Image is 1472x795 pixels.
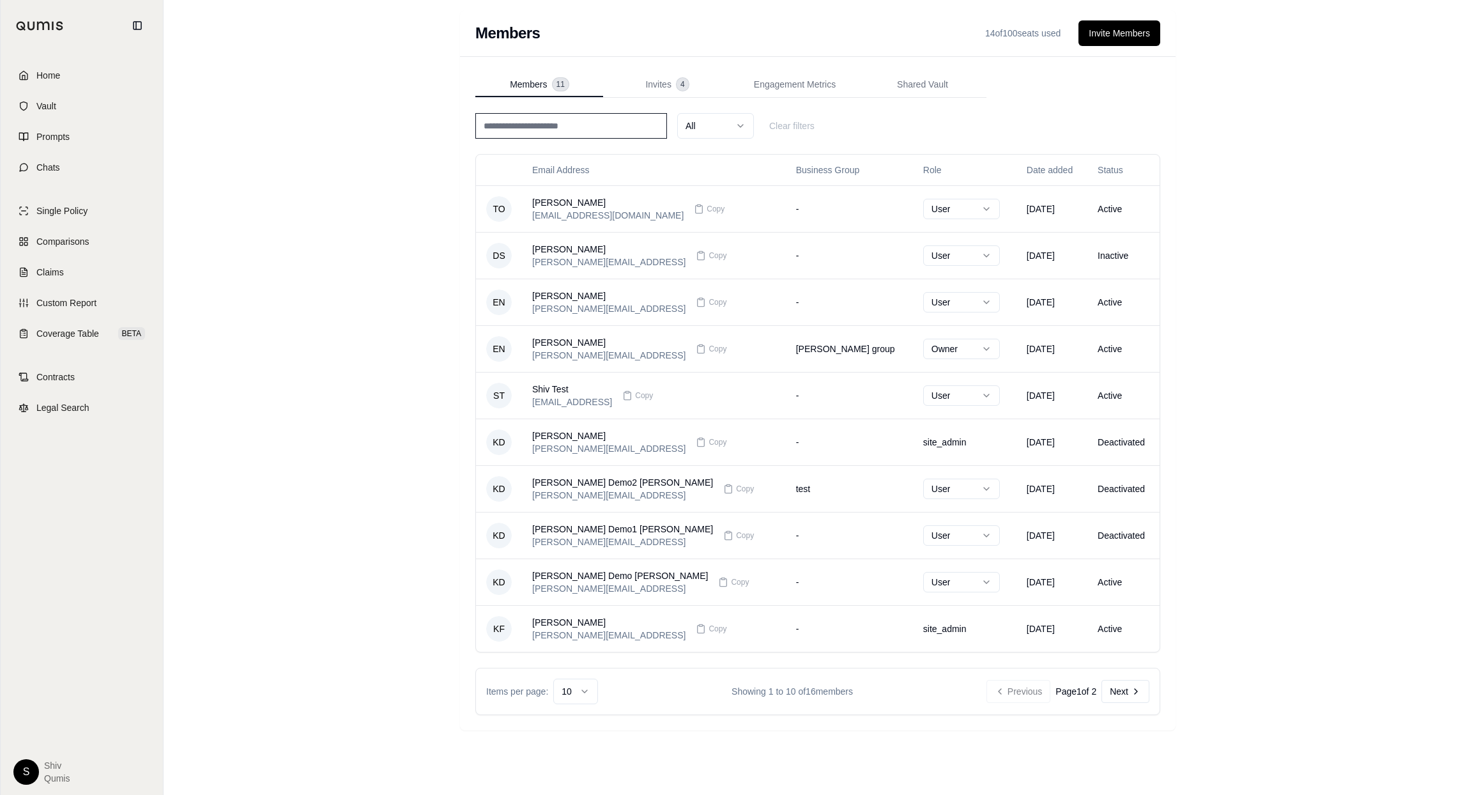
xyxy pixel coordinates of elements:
[532,569,708,582] div: [PERSON_NAME] Demo [PERSON_NAME]
[691,336,732,362] button: Copy
[532,629,686,642] div: [PERSON_NAME][EMAIL_ADDRESS]
[486,429,512,455] span: KD
[1016,279,1087,325] td: [DATE]
[532,582,708,595] div: [PERSON_NAME][EMAIL_ADDRESS]
[691,616,732,642] button: Copy
[786,279,913,325] td: -
[36,161,60,174] span: Chats
[786,559,913,605] td: -
[486,523,512,548] span: KD
[36,401,89,414] span: Legal Search
[635,390,653,401] span: Copy
[754,78,836,91] span: Engagement Metrics
[1101,680,1149,703] button: Next
[532,336,686,349] div: [PERSON_NAME]
[1016,419,1087,465] td: [DATE]
[617,383,658,408] button: Copy
[709,297,726,307] span: Copy
[8,123,155,151] a: Prompts
[8,320,155,348] a: Coverage TableBETA
[691,289,732,315] button: Copy
[127,15,148,36] button: Collapse sidebar
[977,23,1068,43] div: 14 of 100 seats used
[36,266,64,279] span: Claims
[913,155,1016,185] th: Role
[709,624,726,634] span: Copy
[522,155,786,185] th: Email Address
[1087,155,1160,185] th: Status
[532,256,686,268] div: [PERSON_NAME][EMAIL_ADDRESS]
[598,685,986,698] div: Showing 1 to 10 of 16 members
[1016,465,1087,512] td: [DATE]
[707,204,724,214] span: Copy
[36,100,56,112] span: Vault
[532,396,612,408] div: [EMAIL_ADDRESS]
[689,196,730,222] button: Copy
[1087,605,1160,652] td: Active
[532,289,686,302] div: [PERSON_NAME]
[731,577,749,587] span: Copy
[786,185,913,232] td: -
[8,92,155,120] a: Vault
[786,232,913,279] td: -
[1087,512,1160,559] td: Deactivated
[923,624,967,634] span: site_admin
[36,205,88,217] span: Single Policy
[8,61,155,89] a: Home
[1016,155,1087,185] th: Date added
[532,209,684,222] div: [EMAIL_ADDRESS][DOMAIN_NAME]
[13,759,39,785] div: S
[786,419,913,465] td: -
[36,297,96,309] span: Custom Report
[718,476,759,502] button: Copy
[1016,325,1087,372] td: [DATE]
[1087,232,1160,279] td: Inactive
[677,78,689,91] span: 4
[1087,419,1160,465] td: Deactivated
[8,228,155,256] a: Comparisons
[486,383,512,408] span: ST
[923,437,967,447] span: site_admin
[36,235,89,248] span: Comparisons
[1016,559,1087,605] td: [DATE]
[1087,465,1160,512] td: Deactivated
[786,325,913,372] td: [PERSON_NAME] group
[532,196,684,209] div: [PERSON_NAME]
[486,685,548,698] span: Items per page:
[1016,512,1087,559] td: [DATE]
[8,153,155,181] a: Chats
[1078,20,1160,46] button: Invite Members
[786,512,913,559] td: -
[532,302,686,315] div: [PERSON_NAME][EMAIL_ADDRESS]
[36,130,70,143] span: Prompts
[44,759,70,772] span: Shiv
[510,78,547,91] span: Members
[736,484,754,494] span: Copy
[1087,279,1160,325] td: Active
[36,327,99,340] span: Coverage Table
[532,476,713,489] div: [PERSON_NAME] Demo2 [PERSON_NAME]
[1016,185,1087,232] td: [DATE]
[44,772,70,785] span: Qumis
[475,23,540,43] h2: Members
[532,616,686,629] div: [PERSON_NAME]
[486,336,512,362] span: EN
[8,363,155,391] a: Contracts
[532,536,713,548] div: [PERSON_NAME][EMAIL_ADDRESS]
[8,258,155,286] a: Claims
[1087,559,1160,605] td: Active
[486,616,512,642] span: KF
[118,327,145,340] span: BETA
[8,289,155,317] a: Custom Report
[532,429,686,442] div: [PERSON_NAME]
[532,442,686,455] div: [PERSON_NAME][EMAIL_ADDRESS]
[486,243,512,268] span: DS
[786,155,913,185] th: Business Group
[709,344,726,354] span: Copy
[486,289,512,315] span: EN
[691,429,732,455] button: Copy
[786,372,913,419] td: -
[532,383,612,396] div: Shiv Test
[36,69,60,82] span: Home
[1087,185,1160,232] td: Active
